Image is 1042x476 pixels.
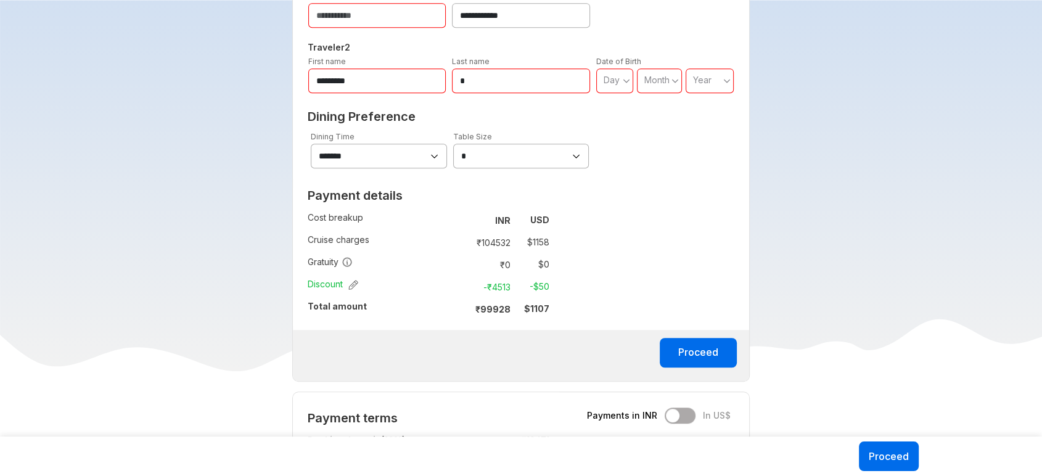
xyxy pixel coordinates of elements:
[464,278,515,295] td: -₹ 4513
[470,432,476,463] td: :
[308,57,346,66] label: First name
[723,75,731,87] svg: angle down
[308,278,358,290] span: Discount
[703,409,731,422] span: In US$
[311,132,355,141] label: Dining Time
[308,231,458,253] td: Cruise charges
[305,40,737,55] h5: Traveler 2
[475,304,511,314] strong: ₹ 99928
[671,75,679,87] svg: angle down
[458,253,464,276] td: :
[308,301,367,311] strong: Total amount
[452,57,490,66] label: Last name
[458,231,464,253] td: :
[476,432,549,463] td: ₹ 10471
[515,278,549,295] td: -$ 50
[308,109,735,124] h2: Dining Preference
[587,409,657,422] span: Payments in INR
[515,234,549,251] td: $ 1158
[464,256,515,273] td: ₹ 0
[693,75,712,85] span: Year
[660,338,737,367] button: Proceed
[596,57,641,66] label: Date of Birth
[495,215,511,226] strong: INR
[524,303,549,314] strong: $ 1107
[464,234,515,251] td: ₹ 104532
[308,435,405,445] strong: Booking deposit (10%)
[453,132,492,141] label: Table Size
[308,411,549,425] h2: Payment terms
[308,209,458,231] td: Cost breakup
[458,276,464,298] td: :
[308,188,549,203] h2: Payment details
[530,215,549,225] strong: USD
[604,75,620,85] span: Day
[308,256,353,268] span: Gratuity
[458,298,464,320] td: :
[644,75,670,85] span: Month
[623,75,630,87] svg: angle down
[458,209,464,231] td: :
[859,441,919,471] button: Proceed
[515,256,549,273] td: $ 0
